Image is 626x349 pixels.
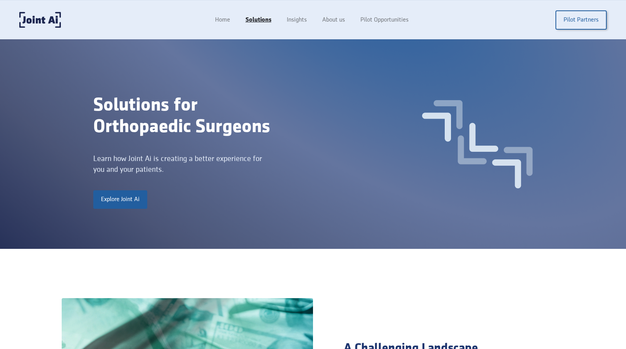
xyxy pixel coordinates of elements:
a: home [19,12,61,28]
a: Solutions [238,13,279,27]
a: About us [315,13,353,27]
a: Explore Joint Ai [93,190,147,209]
div: Solutions for Orthopaedic Surgeons [93,95,335,138]
a: Home [207,13,238,27]
a: Insights [279,13,315,27]
div: Learn how Joint Ai is creating a better experience for you and your patients. [93,153,262,175]
a: Pilot Opportunities [353,13,416,27]
a: Pilot Partners [555,10,607,30]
